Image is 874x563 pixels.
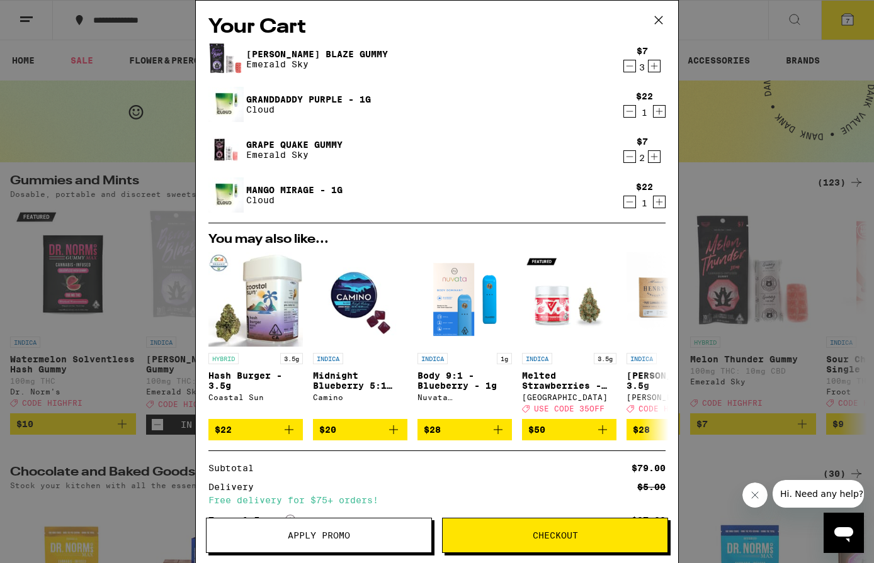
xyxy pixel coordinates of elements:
button: Checkout [442,518,668,553]
a: Mango Mirage - 1g [246,185,343,195]
iframe: Message from company [773,480,864,508]
button: Decrement [623,150,636,163]
button: Increment [648,60,661,72]
a: Open page for King Louis XIII - 3.5g from Henry's Original [627,252,721,419]
a: [PERSON_NAME] Blaze Gummy [246,49,388,59]
img: Ember Valley - Melted Strawberries - 3.5g [522,252,616,347]
p: INDICA [522,353,552,364]
div: [GEOGRAPHIC_DATA] [522,393,616,401]
div: $5.00 [637,482,666,491]
img: Camino - Midnight Blueberry 5:1 Sleep Gummies [313,252,407,347]
p: 1g [497,353,512,364]
div: Delivery [208,482,263,491]
img: Henry's Original - King Louis XIII - 3.5g [627,252,721,347]
button: Decrement [623,60,636,72]
div: 3 [637,62,648,72]
div: [PERSON_NAME] Original [627,393,721,401]
p: INDICA [627,353,657,364]
img: Coastal Sun - Hash Burger - 3.5g [208,252,303,347]
span: Apply Promo [288,531,350,540]
img: Nuvata (CA) - Body 9:1 - Blueberry - 1g [417,252,512,347]
span: $28 [633,425,650,435]
a: Grape Quake Gummy [246,140,343,150]
button: Add to bag [522,419,616,440]
button: Increment [653,196,666,208]
p: Cloud [246,104,371,114]
div: 1 [636,108,653,118]
a: Open page for Body 9:1 - Blueberry - 1g from Nuvata (CA) [417,252,512,419]
div: $79.00 [632,464,666,472]
div: Coastal Sun [208,393,303,401]
p: 3.5g [280,353,303,364]
img: Granddaddy Purple - 1g [208,87,244,122]
a: Open page for Midnight Blueberry 5:1 Sleep Gummies from Camino [313,252,407,419]
a: Open page for Hash Burger - 3.5g from Coastal Sun [208,252,303,419]
iframe: Button to launch messaging window [824,513,864,553]
img: Berry Blaze Gummy [208,43,244,75]
button: Add to bag [313,419,407,440]
p: Midnight Blueberry 5:1 Sleep Gummies [313,371,407,391]
p: Hash Burger - 3.5g [208,371,303,391]
a: Open page for Melted Strawberries - 3.5g from Ember Valley [522,252,616,419]
p: Body 9:1 - Blueberry - 1g [417,371,512,391]
h2: Your Cart [208,13,666,42]
p: INDICA [417,353,448,364]
span: Checkout [533,531,578,540]
div: $37.00 [632,516,666,525]
div: $7 [637,137,648,147]
div: Subtotal [208,464,263,472]
span: USE CODE 35OFF [534,404,604,413]
button: Add to bag [208,419,303,440]
p: INDICA [313,353,343,364]
iframe: Close message [742,482,768,508]
p: Emerald Sky [246,150,343,160]
div: Taxes & Fees [208,515,295,526]
img: Grape Quake Gummy [208,132,244,167]
div: Nuvata ([GEOGRAPHIC_DATA]) [417,393,512,401]
button: Increment [653,105,666,118]
div: 1 [636,198,653,208]
div: Free delivery for $75+ orders! [208,496,666,504]
div: 2 [637,153,648,163]
button: Increment [648,150,661,163]
span: $28 [424,425,441,435]
p: Emerald Sky [246,59,388,69]
img: Mango Mirage - 1g [208,177,244,213]
a: Granddaddy Purple - 1g [246,94,371,104]
button: Apply Promo [206,518,432,553]
p: [PERSON_NAME] - 3.5g [627,371,721,391]
h2: You may also like... [208,233,666,246]
button: Decrement [623,105,636,118]
span: $22 [215,425,232,435]
span: $20 [319,425,336,435]
div: $22 [636,91,653,101]
p: Melted Strawberries - 3.5g [522,371,616,391]
span: $50 [528,425,545,435]
p: Cloud [246,195,343,205]
div: $7 [637,46,648,56]
span: CODE HIGHFRI [638,404,699,413]
button: Add to bag [417,419,512,440]
div: $22 [636,182,653,192]
button: Add to bag [627,419,721,440]
button: Decrement [623,196,636,208]
div: Camino [313,393,407,401]
p: 3.5g [594,353,616,364]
